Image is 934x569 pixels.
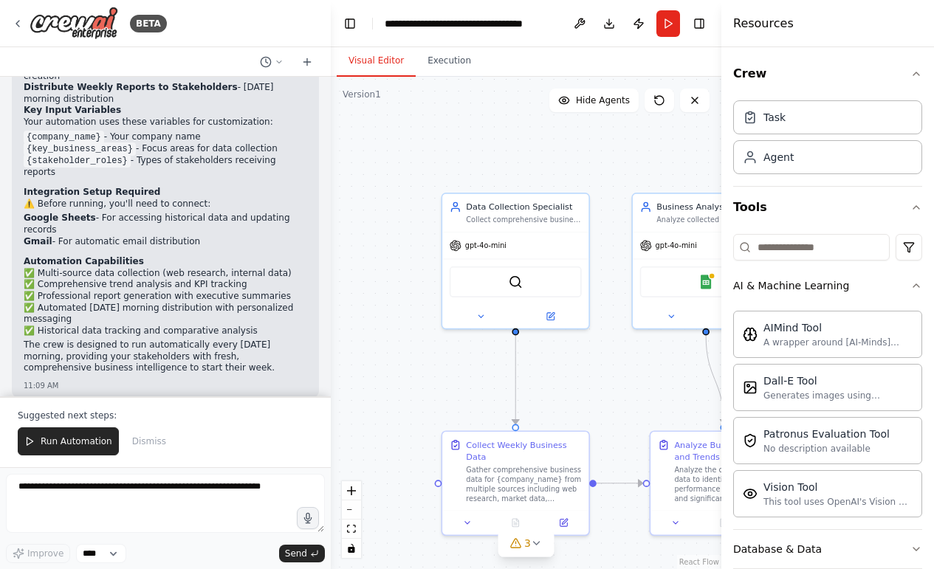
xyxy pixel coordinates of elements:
[24,82,238,92] strong: Distribute Weekly Reports to Stakeholders
[18,427,119,455] button: Run Automation
[733,542,822,556] div: Database & Data
[442,193,590,329] div: Data Collection SpecialistCollect comprehensive business data from multiple sources including web...
[674,465,789,503] div: Analyze the collected business data to identify key performance indicators, trends, and significa...
[24,213,307,235] li: - For accessing historical data and updating records
[707,309,775,323] button: Open in side panel
[24,268,307,337] p: ✅ Multi-source data collection (web research, internal data) ✅ Comprehensive trend analysis and K...
[698,516,749,530] button: No output available
[24,199,307,210] p: ⚠️ Before running, you'll need to connect:
[27,548,63,559] span: Improve
[498,530,554,557] button: 3
[490,516,540,530] button: No output available
[24,339,307,374] p: The crew is designed to run automatically every [DATE] morning, providing your stakeholders with ...
[466,201,581,213] div: Data Collection Specialist
[763,337,913,348] div: A wrapper around [AI-Minds]([URL][DOMAIN_NAME]). Useful for when you need answers to questions fr...
[733,266,922,305] button: AI & Machine Learning
[733,530,922,568] button: Database & Data
[24,131,307,143] li: - Your company name
[631,193,780,329] div: Business AnalystAnalyze collected business data to identify key trends, patterns, and insights fo...
[343,89,381,100] div: Version 1
[698,275,712,289] img: Google Sheets
[733,305,922,529] div: AI & Machine Learning
[297,507,319,529] button: Click to speak your automation idea
[342,520,361,539] button: fit view
[763,320,913,335] div: AIMind Tool
[24,154,131,168] code: {stakeholder_roles}
[650,430,798,536] div: Analyze Business Metrics and TrendsAnalyze the collected business data to identify key performanc...
[342,481,361,558] div: React Flow controls
[763,390,913,401] div: Generates images using OpenAI's Dall-E model.
[509,275,523,289] img: SerperDevTool
[549,89,639,112] button: Hide Agents
[24,187,160,197] strong: Integration Setup Required
[733,278,849,293] div: AI & Machine Learning
[763,443,890,455] div: No description available
[743,433,758,448] img: PatronusEvalTool
[763,496,913,508] div: This tool uses OpenAI's Vision API to describe the contents of an image.
[733,53,922,94] button: Crew
[466,465,581,503] div: Gather comprehensive business data for {company_name} from multiple sources including web researc...
[442,430,590,536] div: Collect Weekly Business DataGather comprehensive business data for {company_name} from multiple s...
[132,435,166,447] span: Dismiss
[342,481,361,500] button: zoom in
[279,545,325,562] button: Send
[24,155,307,179] li: - Types of stakeholders receiving reports
[342,539,361,558] button: toggle interactivity
[342,500,361,520] button: zoom out
[733,15,794,32] h4: Resources
[24,256,144,266] strong: Automation Capabilities
[576,94,630,106] span: Hide Agents
[743,486,758,501] img: VisionTool
[337,46,416,77] button: Visual Editor
[24,213,96,223] strong: Google Sheets
[24,131,104,144] code: {company_name}
[524,536,531,551] span: 3
[24,82,307,105] li: - [DATE] morning distribution
[465,241,507,250] span: gpt-4o-mini
[733,94,922,186] div: Crew
[674,439,789,463] div: Analyze Business Metrics and Trends
[41,435,112,447] span: Run Automation
[509,335,521,424] g: Edge from 01f1c5ba-ef0b-475b-9d7e-c38d06935e21 to e843a74e-269a-417b-a2e1-cf210b1761d9
[733,187,922,228] button: Tools
[24,380,307,391] div: 11:09 AM
[24,236,307,248] li: - For automatic email distribution
[763,150,794,165] div: Agent
[763,427,890,441] div: Patronus Evaluation Tool
[743,327,758,342] img: AIMindTool
[130,15,167,32] div: BETA
[24,117,307,128] p: Your automation uses these variables for customization:
[763,480,913,494] div: Vision Tool
[24,236,52,246] strong: Gmail
[679,558,719,566] a: React Flow attribution
[466,439,581,463] div: Collect Weekly Business Data
[517,309,584,323] button: Open in side panel
[295,53,319,71] button: Start a new chat
[743,380,758,395] img: DallETool
[689,13,710,34] button: Hide right sidebar
[285,548,307,559] span: Send
[597,477,643,489] g: Edge from e843a74e-269a-417b-a2e1-cf210b1761d9 to 106b2e0d-4d6c-408d-8e4c-d1459890ad89
[385,16,551,31] nav: breadcrumb
[656,241,697,250] span: gpt-4o-mini
[24,143,307,155] li: - Focus areas for data collection
[18,410,313,421] p: Suggested next steps:
[656,215,772,225] div: Analyze collected business data to identify key trends, patterns, and insights for {company_name}...
[254,53,289,71] button: Switch to previous chat
[416,46,483,77] button: Execution
[466,215,581,225] div: Collect comprehensive business data from multiple sources including web research, internal docume...
[656,201,772,213] div: Business Analyst
[543,516,584,530] button: Open in side panel
[340,13,360,34] button: Hide left sidebar
[24,105,121,115] strong: Key Input Variables
[24,142,136,156] code: {key_business_areas}
[125,427,174,455] button: Dismiss
[30,7,118,40] img: Logo
[6,544,70,563] button: Improve
[763,110,786,125] div: Task
[763,373,913,388] div: Dall-E Tool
